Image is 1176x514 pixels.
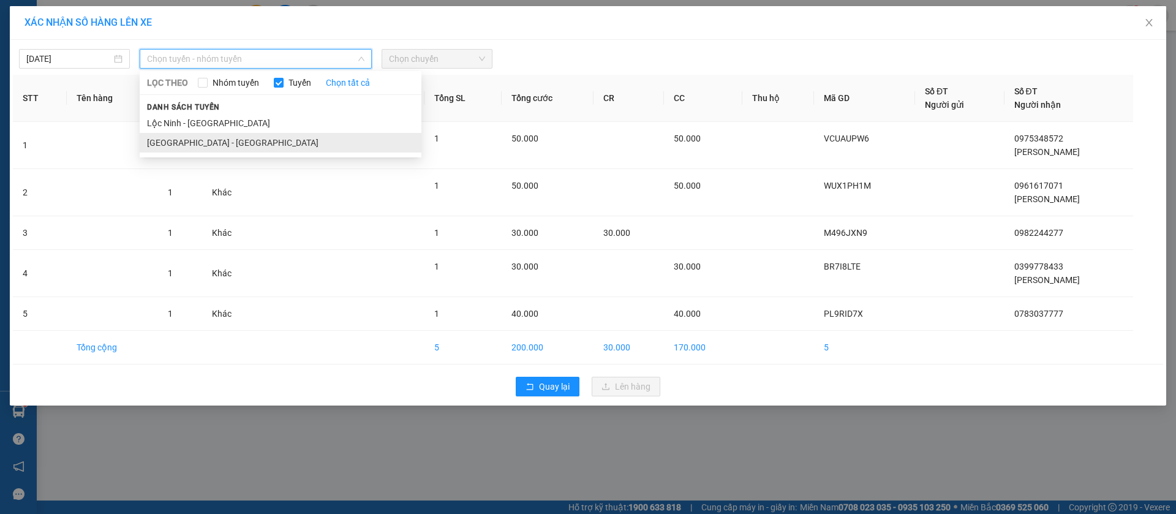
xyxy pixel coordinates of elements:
[168,268,173,278] span: 1
[202,297,262,331] td: Khác
[1014,181,1063,191] span: 0961617071
[814,331,915,365] td: 5
[202,216,262,250] td: Khác
[434,262,439,271] span: 1
[140,113,421,133] li: Lộc Ninh - [GEOGRAPHIC_DATA]
[1014,134,1063,143] span: 0975348572
[358,55,365,62] span: down
[674,181,701,191] span: 50.000
[389,50,485,68] span: Chọn chuyến
[674,309,701,319] span: 40.000
[13,250,67,297] td: 4
[434,228,439,238] span: 1
[824,309,863,319] span: PL9RID7X
[824,181,871,191] span: WUX1PH1M
[1014,309,1063,319] span: 0783037777
[13,297,67,331] td: 5
[674,262,701,271] span: 30.000
[594,331,664,365] td: 30.000
[674,134,701,143] span: 50.000
[140,133,421,153] li: [GEOGRAPHIC_DATA] - [GEOGRAPHIC_DATA]
[502,75,594,122] th: Tổng cước
[168,309,173,319] span: 1
[516,377,579,396] button: rollbackQuay lại
[202,169,262,216] td: Khác
[814,75,915,122] th: Mã GD
[434,134,439,143] span: 1
[594,75,664,122] th: CR
[147,76,188,89] span: LỌC THEO
[511,134,538,143] span: 50.000
[284,76,316,89] span: Tuyến
[1014,147,1080,157] span: [PERSON_NAME]
[1014,86,1038,96] span: Số ĐT
[502,331,594,365] td: 200.000
[742,75,814,122] th: Thu hộ
[1144,18,1154,28] span: close
[526,382,534,392] span: rollback
[67,331,158,365] td: Tổng cộng
[24,17,152,28] span: XÁC NHẬN SỐ HÀNG LÊN XE
[824,134,869,143] span: VCUAUPW6
[168,228,173,238] span: 1
[592,377,660,396] button: uploadLên hàng
[511,181,538,191] span: 50.000
[424,331,502,365] td: 5
[925,86,948,96] span: Số ĐT
[13,216,67,250] td: 3
[424,75,502,122] th: Tổng SL
[1132,6,1166,40] button: Close
[147,50,364,68] span: Chọn tuyến - nhóm tuyến
[511,309,538,319] span: 40.000
[13,75,67,122] th: STT
[13,169,67,216] td: 2
[1014,275,1080,285] span: [PERSON_NAME]
[140,102,227,113] span: Danh sách tuyến
[168,187,173,197] span: 1
[26,52,111,66] input: 14/09/2025
[67,75,158,122] th: Tên hàng
[434,309,439,319] span: 1
[1014,262,1063,271] span: 0399778433
[208,76,264,89] span: Nhóm tuyến
[511,228,538,238] span: 30.000
[824,228,867,238] span: M496JXN9
[824,262,861,271] span: BR7I8LTE
[13,122,67,169] td: 1
[434,181,439,191] span: 1
[202,250,262,297] td: Khác
[1014,100,1061,110] span: Người nhận
[925,100,964,110] span: Người gửi
[664,75,742,122] th: CC
[1014,194,1080,204] span: [PERSON_NAME]
[664,331,742,365] td: 170.000
[326,76,370,89] a: Chọn tất cả
[539,380,570,393] span: Quay lại
[603,228,630,238] span: 30.000
[1014,228,1063,238] span: 0982244277
[511,262,538,271] span: 30.000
